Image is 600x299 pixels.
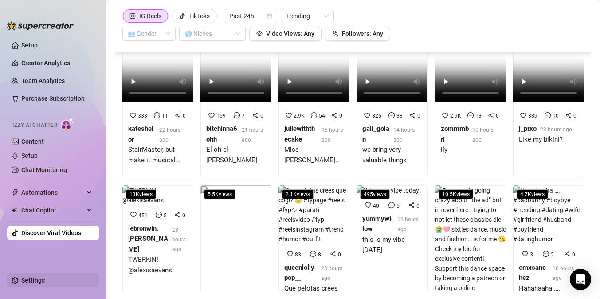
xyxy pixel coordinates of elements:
[252,112,259,118] span: share-alt
[208,112,215,118] span: heart
[139,9,161,23] div: IG Reels
[519,125,537,133] strong: j_prxo
[408,202,415,208] span: share-alt
[330,251,336,257] span: share-alt
[21,56,92,70] a: Creator Analytics
[517,189,548,199] span: 4.7K views
[372,113,381,119] span: 825
[332,31,338,37] span: team
[12,121,57,130] span: Izzy AI Chatter
[21,277,45,284] a: Settings
[364,112,370,118] span: heart
[229,9,272,23] span: Past 24h
[234,112,240,118] span: message
[21,77,65,84] a: Team Analytics
[396,203,400,209] span: 5
[266,30,314,37] span: Video Views: Any
[284,145,344,165] div: Miss [PERSON_NAME] has fainted
[249,27,322,41] button: Video Views: Any
[373,203,379,209] span: 40
[206,125,237,143] strong: bitchinna6ohh
[128,125,153,143] strong: kateshelor
[159,127,180,143] span: 22 hours ago
[388,112,395,118] span: message
[182,212,185,219] span: 0
[21,152,38,159] a: Setup
[543,251,549,257] span: message
[362,125,389,143] strong: gali_golan
[138,113,147,119] span: 333
[357,185,419,195] img: this is my vibe today
[319,113,325,119] span: 54
[362,145,422,165] div: we bring very valuable things
[472,127,494,143] span: 10 hours ago
[339,113,342,119] span: 0
[216,113,226,119] span: 159
[156,212,162,218] span: message
[467,112,474,118] span: message
[318,252,321,258] span: 8
[519,134,572,145] div: Like my bikini?
[21,42,38,49] a: Setup
[396,113,403,119] span: 38
[242,113,245,119] span: 7
[164,212,167,219] span: 5
[331,112,337,118] span: share-alt
[321,265,342,281] span: 23 hours ago
[393,127,415,143] span: 14 hours ago
[183,113,186,119] span: 0
[21,203,84,217] span: Chat Copilot
[441,145,500,155] div: ily
[388,202,395,208] span: message
[360,189,390,199] span: 495 views
[179,13,185,19] span: tik-tok
[174,212,180,218] span: share-alt
[565,112,572,118] span: share-alt
[122,185,193,205] img: TWERKIN! @alexisaevans
[21,138,44,145] a: Content
[287,251,293,257] span: heart
[409,112,416,118] span: share-alt
[242,127,263,143] span: 21 hours ago
[417,113,420,119] span: 0
[12,207,17,213] img: Chat Copilot
[206,145,266,165] div: El oh el [PERSON_NAME]
[570,269,591,290] div: Open Intercom Messenger
[362,235,422,256] div: this is my vibe [DATE]
[416,203,420,209] span: 0
[513,185,584,244] img: Hahahaaha …. #badbunny #boybye #trending #dating #wife #girlfriend #husband #boyfriend #datinghumor
[130,112,136,118] span: heart
[162,113,168,119] span: 11
[362,215,393,233] strong: yummywillow
[189,9,210,23] div: TikToks
[311,112,317,118] span: message
[564,251,570,257] span: share-alt
[204,189,235,199] span: 5.5K views
[21,166,67,173] a: Chat Monitoring
[138,212,148,219] span: 451
[267,13,272,19] span: calendar
[519,264,546,282] strong: emxsanchez
[21,95,85,102] a: Purchase Subscription
[496,113,499,119] span: 0
[450,113,461,119] span: 2.9K
[528,113,537,119] span: 389
[61,118,75,130] img: AI Chatter
[126,189,156,199] span: 13K views
[553,265,574,281] span: 10 hours ago
[21,185,84,200] span: Automations
[439,189,473,199] span: 10.5K views
[442,112,448,118] span: heart
[294,113,305,119] span: 2.9K
[256,31,263,37] span: eye
[260,113,263,119] span: 0
[130,212,137,218] span: heart
[278,185,349,244] img: Que pelotas crees que cogí? 😌 #fypage #reels #fypシ #parati #reelsvideo #fyp #reelsinstagram #tren...
[128,255,188,275] div: TWERKIN! @alexisaevans
[572,252,575,258] span: 0
[520,112,526,118] span: heart
[282,189,314,199] span: 2.1K views
[540,126,572,133] span: 23 hours ago
[551,252,554,258] span: 2
[530,252,533,258] span: 3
